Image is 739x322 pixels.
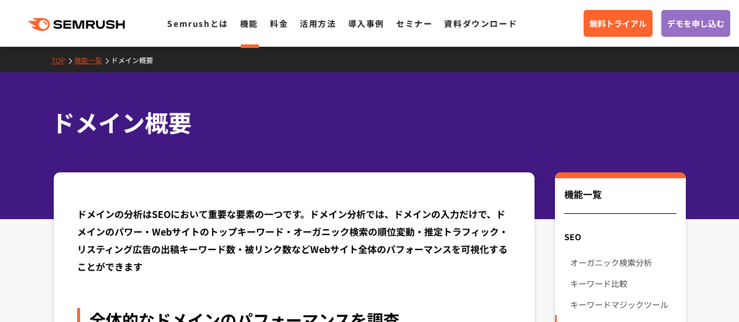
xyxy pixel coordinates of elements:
a: 料金 [270,18,288,29]
a: セミナー [396,18,432,29]
a: デモを申し込む [661,10,730,37]
span: デモを申し込む [667,17,724,30]
a: キーワードマジックツール [570,294,676,315]
a: 活用方法 [300,18,336,29]
a: 機能 [240,18,258,29]
div: SEO [555,226,685,247]
a: 資料ダウンロード [444,18,517,29]
h1: ドメイン概要 [51,105,676,140]
a: キーワード比較 [570,273,676,294]
a: 機能一覧 [74,55,111,65]
a: Semrushとは [167,18,228,29]
span: 無料トライアル [589,17,647,30]
a: ドメイン概要 [111,55,162,65]
a: 無料トライアル [584,10,653,37]
a: TOP [51,55,74,65]
a: 導入事例 [348,18,384,29]
div: 機能一覧 [564,187,676,214]
div: ドメインの分析はSEOにおいて重要な要素の一つです。ドメイン分析では、ドメインの入力だけで、ドメインのパワー・Webサイトのトップキーワード・オーガニック検索の順位変動・推定トラフィック・リステ... [77,205,512,275]
a: オーガニック検索分析 [570,252,676,273]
